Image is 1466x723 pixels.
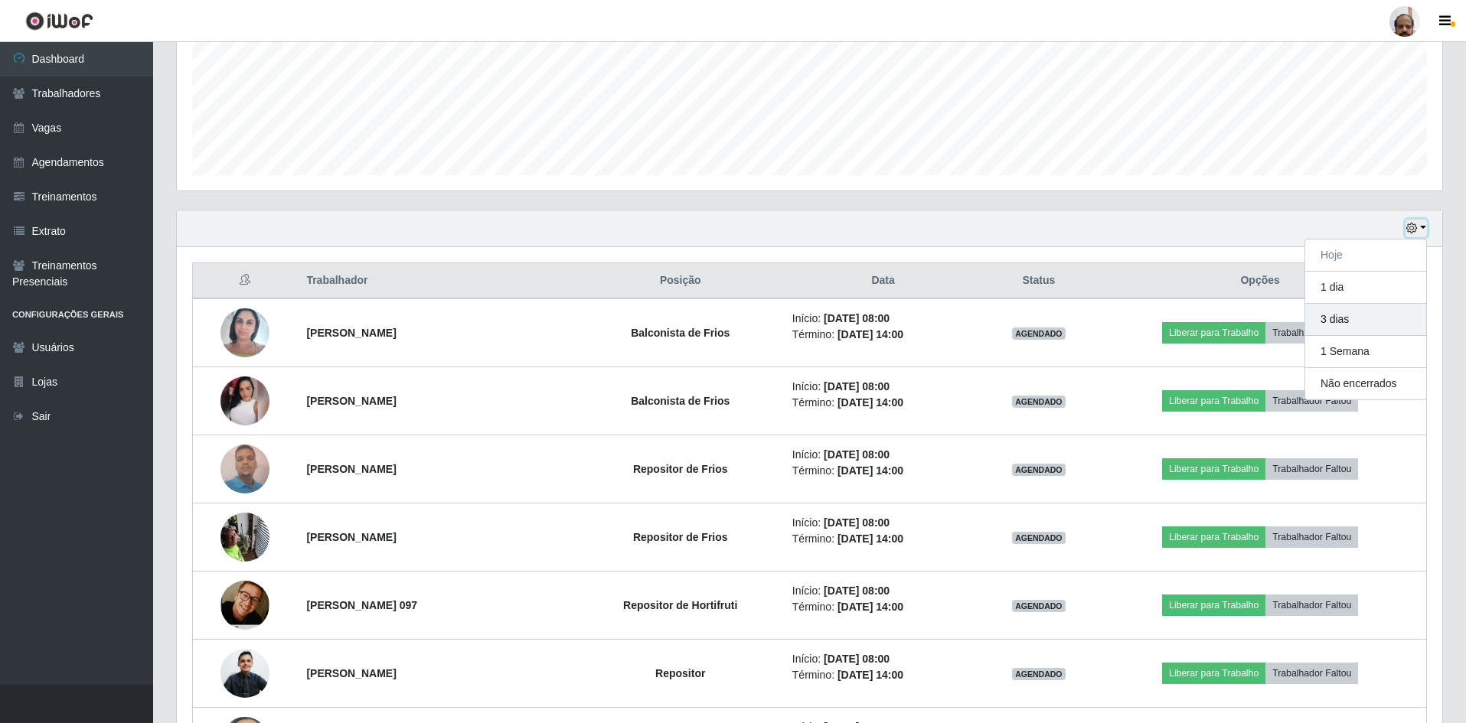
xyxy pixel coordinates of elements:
[1162,390,1265,412] button: Liberar para Trabalho
[1012,668,1066,680] span: AGENDADO
[1265,526,1358,548] button: Trabalhador Faltou
[792,515,975,531] li: Início:
[1265,594,1358,616] button: Trabalhador Faltou
[824,516,890,529] time: [DATE] 08:00
[837,601,903,613] time: [DATE] 14:00
[1305,304,1426,336] button: 3 dias
[220,300,269,365] img: 1705690307767.jpeg
[1305,336,1426,368] button: 1 Semana
[1305,239,1426,272] button: Hoje
[631,395,730,407] strong: Balconista de Frios
[837,532,903,545] time: [DATE] 14:00
[220,436,269,501] img: 1747319122183.jpeg
[306,463,396,475] strong: [PERSON_NAME]
[1012,327,1066,340] span: AGENDADO
[824,448,890,461] time: [DATE] 08:00
[824,380,890,392] time: [DATE] 08:00
[306,327,396,339] strong: [PERSON_NAME]
[220,376,269,425] img: 1757024966561.jpeg
[1012,396,1066,408] span: AGENDADO
[623,599,737,611] strong: Repositor de Hortifruti
[824,312,890,324] time: [DATE] 08:00
[1162,663,1265,684] button: Liberar para Trabalho
[306,667,396,679] strong: [PERSON_NAME]
[1162,594,1265,616] button: Liberar para Trabalho
[220,647,269,700] img: 1625782717345.jpeg
[984,263,1095,299] th: Status
[837,669,903,681] time: [DATE] 14:00
[783,263,984,299] th: Data
[792,531,975,547] li: Término:
[792,327,975,343] li: Término:
[792,379,975,395] li: Início:
[631,327,730,339] strong: Balconista de Frios
[1265,663,1358,684] button: Trabalhador Faltou
[1265,322,1358,344] button: Trabalhador Faltou
[792,447,975,463] li: Início:
[792,651,975,667] li: Início:
[792,667,975,683] li: Término:
[1094,263,1426,299] th: Opções
[1265,458,1358,480] button: Trabalhador Faltou
[578,263,783,299] th: Posição
[1162,322,1265,344] button: Liberar para Trabalho
[792,311,975,327] li: Início:
[655,667,705,679] strong: Repositor
[792,463,975,479] li: Término:
[1012,532,1066,544] span: AGENDADO
[824,585,890,597] time: [DATE] 08:00
[306,599,417,611] strong: [PERSON_NAME] 097
[220,504,269,569] img: 1748279738294.jpeg
[306,395,396,407] strong: [PERSON_NAME]
[1012,600,1066,612] span: AGENDADO
[306,531,396,543] strong: [PERSON_NAME]
[837,328,903,340] time: [DATE] 14:00
[837,396,903,409] time: [DATE] 14:00
[297,263,577,299] th: Trabalhador
[837,464,903,477] time: [DATE] 14:00
[220,568,269,642] img: 1743609849878.jpeg
[1265,390,1358,412] button: Trabalhador Faltou
[792,583,975,599] li: Início:
[1305,368,1426,399] button: Não encerrados
[1162,526,1265,548] button: Liberar para Trabalho
[633,531,728,543] strong: Repositor de Frios
[792,395,975,411] li: Término:
[792,599,975,615] li: Término:
[824,653,890,665] time: [DATE] 08:00
[1162,458,1265,480] button: Liberar para Trabalho
[25,11,93,31] img: CoreUI Logo
[1305,272,1426,304] button: 1 dia
[633,463,728,475] strong: Repositor de Frios
[1012,464,1066,476] span: AGENDADO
